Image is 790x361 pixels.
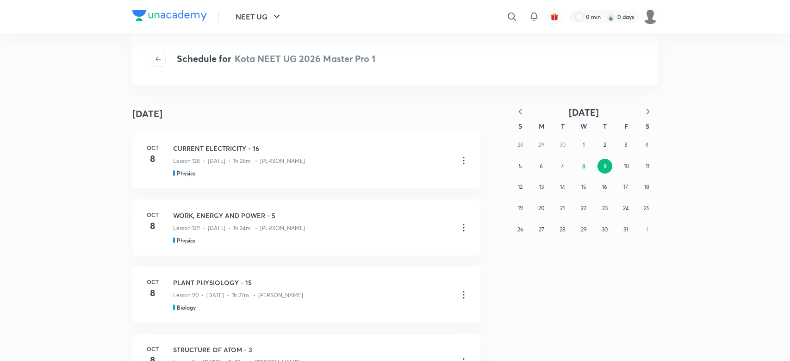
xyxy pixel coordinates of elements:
[603,141,606,148] abbr: October 2, 2025
[555,201,570,216] button: October 21, 2025
[576,201,591,216] button: October 22, 2025
[518,205,523,212] abbr: October 19, 2025
[597,180,612,194] button: October 16, 2025
[518,122,522,131] abbr: Sunday
[173,291,303,299] p: Lesson 90 • [DATE] • 1h 27m • [PERSON_NAME]
[550,12,559,21] img: avatar
[519,162,522,169] abbr: October 5, 2025
[235,52,375,65] span: Kota NEET UG 2026 Master Pro 1
[132,107,162,121] h4: [DATE]
[513,201,528,216] button: October 19, 2025
[623,226,628,233] abbr: October 31, 2025
[143,278,162,286] h6: Oct
[576,180,591,194] button: October 15, 2025
[642,9,658,25] img: Shahrukh Ansari
[597,159,612,174] button: October 9, 2025
[603,122,607,131] abbr: Thursday
[143,345,162,353] h6: Oct
[561,162,564,169] abbr: October 7, 2025
[576,222,591,237] button: October 29, 2025
[646,162,649,169] abbr: October 11, 2025
[143,219,162,233] h4: 8
[534,180,549,194] button: October 13, 2025
[581,226,587,233] abbr: October 29, 2025
[534,201,549,216] button: October 20, 2025
[597,201,612,216] button: October 23, 2025
[603,162,607,170] abbr: October 9, 2025
[602,205,608,212] abbr: October 23, 2025
[143,152,162,166] h4: 8
[618,201,633,216] button: October 24, 2025
[576,159,591,174] button: October 8, 2025
[644,205,650,212] abbr: October 25, 2025
[583,141,585,148] abbr: October 1, 2025
[547,9,562,24] button: avatar
[173,211,451,220] h3: WORK, ENERGY AND POWER - 5
[580,122,587,131] abbr: Wednesday
[513,222,528,237] button: October 26, 2025
[569,106,599,118] span: [DATE]
[177,169,195,177] h5: Physics
[513,180,528,194] button: October 12, 2025
[132,132,480,188] a: Oct8CURRENT ELECTRICITY - 16Lesson 128 • [DATE] • 1h 28m • [PERSON_NAME]Physics
[173,157,305,165] p: Lesson 128 • [DATE] • 1h 28m • [PERSON_NAME]
[132,10,207,24] a: Company Logo
[623,183,628,190] abbr: October 17, 2025
[602,226,608,233] abbr: October 30, 2025
[560,226,566,233] abbr: October 28, 2025
[555,159,570,174] button: October 7, 2025
[173,143,451,153] h3: CURRENT ELECTRICITY - 16
[561,122,565,131] abbr: Tuesday
[517,226,523,233] abbr: October 26, 2025
[623,205,629,212] abbr: October 24, 2025
[640,137,654,152] button: October 4, 2025
[132,267,480,323] a: Oct8PLANT PHYSIOLOGY - 15Lesson 90 • [DATE] • 1h 27m • [PERSON_NAME]Biology
[173,224,305,232] p: Lesson 129 • [DATE] • 1h 24m • [PERSON_NAME]
[539,183,544,190] abbr: October 13, 2025
[644,183,649,190] abbr: October 18, 2025
[645,141,648,148] abbr: October 4, 2025
[618,180,633,194] button: October 17, 2025
[513,159,528,174] button: October 5, 2025
[582,162,585,170] abbr: October 8, 2025
[534,222,549,237] button: October 27, 2025
[640,180,654,194] button: October 18, 2025
[597,222,612,237] button: October 30, 2025
[173,345,451,355] h3: STRUCTURE OF ATOM - 3
[581,183,586,190] abbr: October 15, 2025
[624,162,629,169] abbr: October 10, 2025
[618,137,633,152] button: October 3, 2025
[624,141,627,148] abbr: October 3, 2025
[539,122,544,131] abbr: Monday
[132,199,480,255] a: Oct8WORK, ENERGY AND POWER - 5Lesson 129 • [DATE] • 1h 24m • [PERSON_NAME]Physics
[640,201,654,216] button: October 25, 2025
[618,222,633,237] button: October 31, 2025
[555,180,570,194] button: October 14, 2025
[230,7,288,26] button: NEET UG
[143,143,162,152] h6: Oct
[619,159,634,174] button: October 10, 2025
[576,137,591,152] button: October 1, 2025
[646,122,649,131] abbr: Saturday
[624,122,628,131] abbr: Friday
[555,222,570,237] button: October 28, 2025
[518,183,523,190] abbr: October 12, 2025
[560,205,565,212] abbr: October 21, 2025
[640,159,655,174] button: October 11, 2025
[530,106,638,118] button: [DATE]
[606,12,616,21] img: streak
[560,183,565,190] abbr: October 14, 2025
[602,183,607,190] abbr: October 16, 2025
[177,236,195,244] h5: Physics
[177,52,375,67] h4: Schedule for
[534,159,549,174] button: October 6, 2025
[173,278,451,287] h3: PLANT PHYSIOLOGY - 15
[538,205,544,212] abbr: October 20, 2025
[597,137,612,152] button: October 2, 2025
[177,303,196,311] h5: Biology
[539,226,544,233] abbr: October 27, 2025
[143,286,162,300] h4: 8
[132,10,207,21] img: Company Logo
[143,211,162,219] h6: Oct
[581,205,586,212] abbr: October 22, 2025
